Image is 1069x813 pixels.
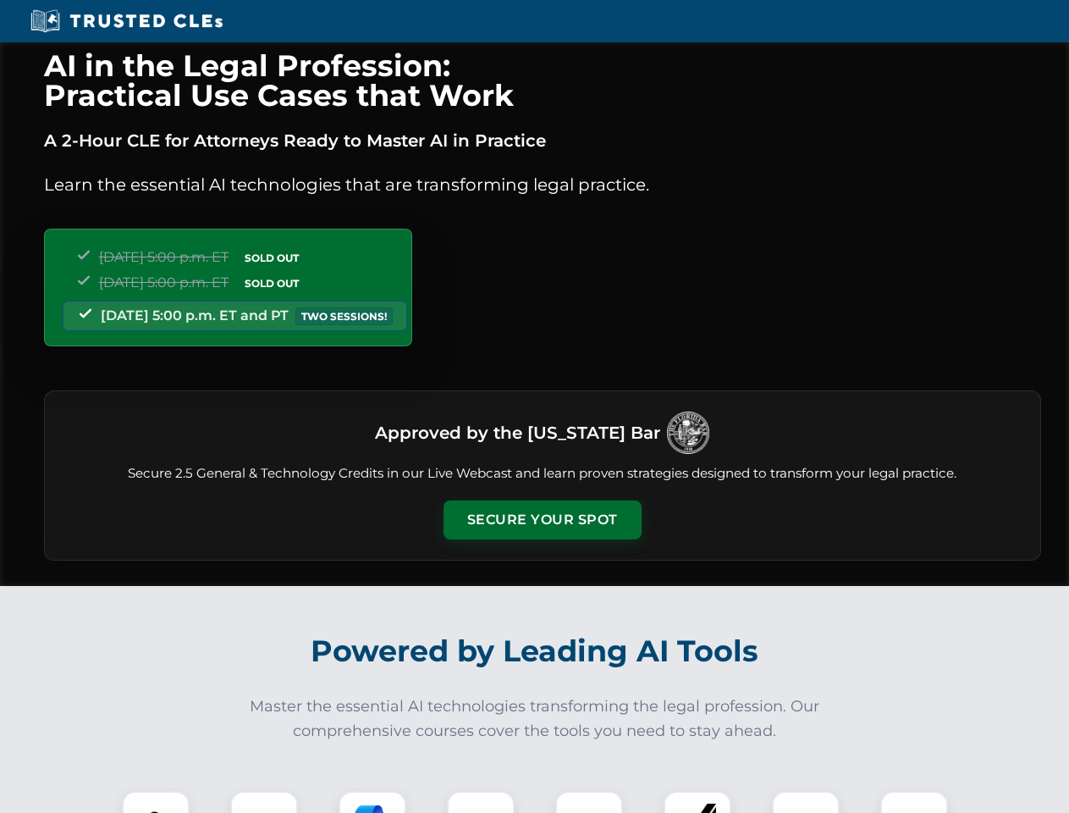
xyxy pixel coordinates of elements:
h2: Powered by Leading AI Tools [66,622,1004,681]
p: A 2-Hour CLE for Attorneys Ready to Master AI in Practice [44,127,1041,154]
p: Master the essential AI technologies transforming the legal profession. Our comprehensive courses... [239,694,831,744]
button: Secure Your Spot [444,501,642,539]
p: Learn the essential AI technologies that are transforming legal practice. [44,171,1041,198]
p: Secure 2.5 General & Technology Credits in our Live Webcast and learn proven strategies designed ... [65,464,1020,484]
span: SOLD OUT [239,274,305,292]
h1: AI in the Legal Profession: Practical Use Cases that Work [44,51,1041,110]
span: [DATE] 5:00 p.m. ET [99,249,229,265]
h3: Approved by the [US_STATE] Bar [375,418,660,448]
span: [DATE] 5:00 p.m. ET [99,274,229,290]
img: Logo [667,412,709,454]
span: SOLD OUT [239,249,305,267]
img: Trusted CLEs [25,8,228,34]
